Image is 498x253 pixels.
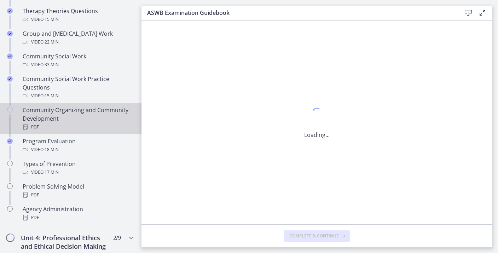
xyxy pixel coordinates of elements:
[23,61,133,69] div: Video
[284,230,350,242] button: Complete & continue
[23,168,133,177] div: Video
[23,137,133,154] div: Program Evaluation
[113,234,121,242] span: 2 / 9
[23,106,133,131] div: Community Organizing and Community Development
[23,15,133,24] div: Video
[304,131,330,139] p: Loading...
[23,160,133,177] div: Types of Prevention
[44,61,59,69] span: · 33 min
[23,52,133,69] div: Community Social Work
[23,38,133,46] div: Video
[23,123,133,131] div: PDF
[44,38,59,46] span: · 22 min
[44,168,59,177] span: · 17 min
[23,29,133,46] div: Group and [MEDICAL_DATA] Work
[44,92,59,100] span: · 15 min
[289,233,339,239] span: Complete & continue
[23,145,133,154] div: Video
[147,8,450,17] h3: ASWB Examination Guidebook
[44,15,59,24] span: · 15 min
[23,75,133,100] div: Community Social Work Practice Questions
[23,205,133,222] div: Agency Administration
[21,234,107,251] h2: Unit 4: Professional Ethics and Ethical Decision Making
[44,145,59,154] span: · 18 min
[7,76,13,82] i: Completed
[23,7,133,24] div: Therapy Theories Questions
[7,53,13,59] i: Completed
[7,8,13,14] i: Completed
[7,138,13,144] i: Completed
[23,191,133,199] div: PDF
[7,31,13,36] i: Completed
[23,213,133,222] div: PDF
[304,106,330,122] div: 1
[23,92,133,100] div: Video
[23,182,133,199] div: Problem Solving Model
